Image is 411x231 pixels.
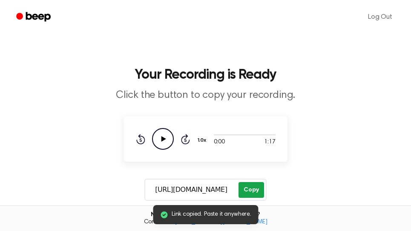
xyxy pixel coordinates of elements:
[10,9,58,26] a: Beep
[214,138,225,147] span: 0:00
[5,219,406,226] span: Contact us
[10,68,401,82] h1: Your Recording is Ready
[264,138,275,147] span: 1:17
[42,88,369,103] p: Click the button to copy your recording.
[359,7,401,27] a: Log Out
[175,219,267,225] a: [EMAIL_ADDRESS][DOMAIN_NAME]
[239,182,264,198] button: Copy
[172,210,251,219] span: Link copied. Paste it anywhere.
[197,133,210,148] button: 1.0x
